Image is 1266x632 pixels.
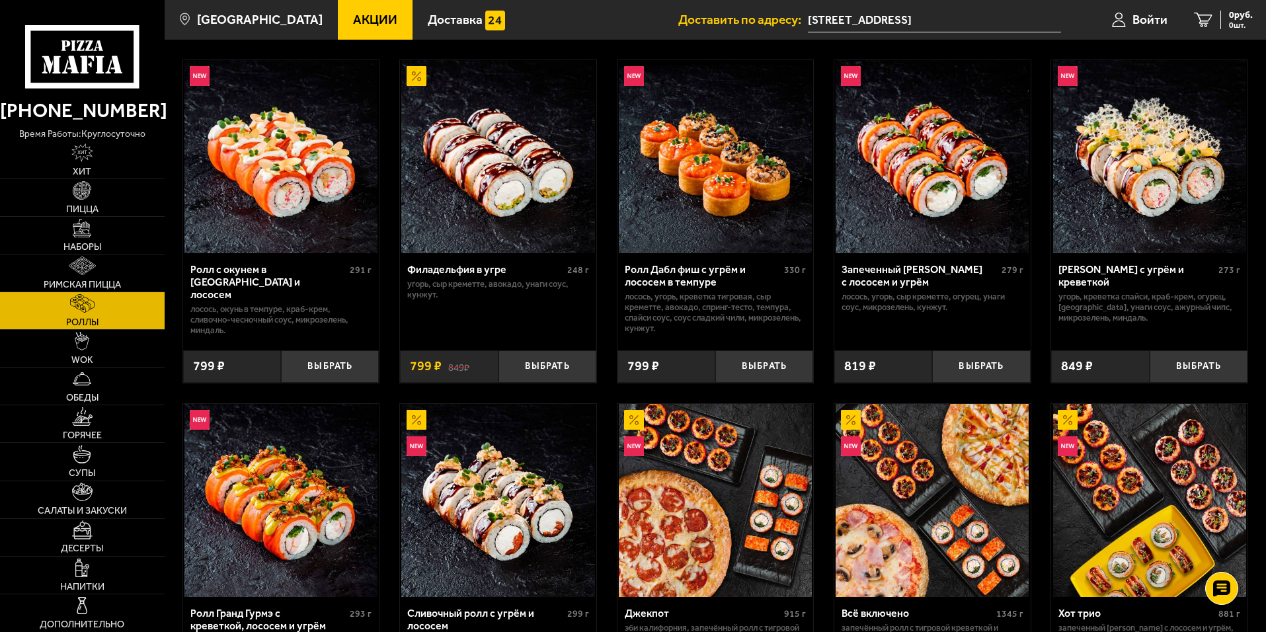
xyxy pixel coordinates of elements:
[407,263,564,276] div: Филадельфия в угре
[625,607,781,619] div: Джекпот
[808,8,1061,32] input: Ваш адрес доставки
[784,264,806,276] span: 330 г
[1058,410,1078,430] img: Акционный
[71,356,93,365] span: WOK
[66,318,99,327] span: Роллы
[61,544,103,553] span: Десерты
[407,279,589,300] p: угорь, Сыр креметте, авокадо, унаги соус, кунжут.
[624,66,644,86] img: Новинка
[627,360,659,373] span: 799 ₽
[60,582,104,592] span: Напитки
[1058,292,1240,323] p: угорь, креветка спайси, краб-крем, огурец, [GEOGRAPHIC_DATA], унаги соус, ажурный чипс, микрозеле...
[193,360,225,373] span: 799 ₽
[1053,60,1246,253] img: Ролл Калипсо с угрём и креветкой
[69,469,95,478] span: Супы
[624,436,644,456] img: Новинка
[350,264,372,276] span: 291 г
[190,263,347,301] div: Ролл с окунем в [GEOGRAPHIC_DATA] и лососем
[617,60,814,253] a: НовинкаРолл Дабл фиш с угрём и лососем в темпуре
[407,66,426,86] img: Акционный
[1058,607,1215,619] div: Хот трио
[401,60,594,253] img: Филадельфия в угре
[1053,404,1246,597] img: Хот трио
[184,60,377,253] img: Ролл с окунем в темпуре и лососем
[44,280,121,290] span: Римская пицца
[624,410,644,430] img: Акционный
[281,350,379,383] button: Выбрать
[834,60,1031,253] a: НовинкаЗапеченный ролл Гурмэ с лососем и угрём
[842,263,998,288] div: Запеченный [PERSON_NAME] с лососем и угрём
[784,608,806,619] span: 915 г
[353,13,397,26] span: Акции
[1229,21,1253,29] span: 0 шт.
[836,60,1029,253] img: Запеченный ролл Гурмэ с лососем и угрём
[66,205,99,214] span: Пицца
[1229,11,1253,20] span: 0 руб.
[1058,436,1078,456] img: Новинка
[66,393,99,403] span: Обеды
[428,13,483,26] span: Доставка
[190,304,372,336] p: лосось, окунь в темпуре, краб-крем, сливочно-чесночный соус, микрозелень, миндаль.
[350,608,372,619] span: 293 г
[63,431,102,440] span: Горячее
[485,11,505,30] img: 15daf4d41897b9f0e9f617042186c801.svg
[448,360,469,373] s: 849 ₽
[410,360,442,373] span: 799 ₽
[625,292,807,334] p: лосось, угорь, креветка тигровая, Сыр креметте, авокадо, спринг-тесто, темпура, спайси соус, соус...
[619,404,812,597] img: Джекпот
[1002,264,1023,276] span: 279 г
[841,410,861,430] img: Акционный
[1061,360,1093,373] span: 849 ₽
[190,410,210,430] img: Новинка
[1051,404,1247,597] a: АкционныйНовинкаХот трио
[842,607,993,619] div: Всё включено
[1132,13,1167,26] span: Войти
[1051,60,1247,253] a: НовинкаРолл Калипсо с угрём и креветкой
[190,66,210,86] img: Новинка
[400,404,596,597] a: АкционныйНовинкаСливочный ролл с угрём и лососем
[400,60,596,253] a: АкционныйФиладельфия в угре
[844,360,876,373] span: 819 ₽
[407,436,426,456] img: Новинка
[183,404,379,597] a: НовинкаРолл Гранд Гурмэ с креветкой, лососем и угрём
[498,350,596,383] button: Выбрать
[197,13,323,26] span: [GEOGRAPHIC_DATA]
[407,607,564,632] div: Сливочный ролл с угрём и лососем
[1058,263,1215,288] div: [PERSON_NAME] с угрём и креветкой
[996,608,1023,619] span: 1345 г
[1218,608,1240,619] span: 881 г
[625,263,781,288] div: Ролл Дабл фиш с угрём и лососем в темпуре
[567,608,589,619] span: 299 г
[932,350,1030,383] button: Выбрать
[836,404,1029,597] img: Всё включено
[407,410,426,430] img: Акционный
[73,167,91,177] span: Хит
[190,607,347,632] div: Ролл Гранд Гурмэ с креветкой, лососем и угрём
[808,8,1061,32] span: Россия, Санкт-Петербург, Дунайский проспект, 14к1
[834,404,1031,597] a: АкционныйНовинкаВсё включено
[184,404,377,597] img: Ролл Гранд Гурмэ с креветкой, лососем и угрём
[715,350,813,383] button: Выбрать
[1058,66,1078,86] img: Новинка
[1150,350,1247,383] button: Выбрать
[63,243,101,252] span: Наборы
[841,66,861,86] img: Новинка
[1218,264,1240,276] span: 273 г
[183,60,379,253] a: НовинкаРолл с окунем в темпуре и лососем
[40,620,124,629] span: Дополнительно
[678,13,808,26] span: Доставить по адресу:
[842,292,1023,313] p: лосось, угорь, Сыр креметте, огурец, унаги соус, микрозелень, кунжут.
[617,404,814,597] a: АкционныйНовинкаДжекпот
[567,264,589,276] span: 248 г
[38,506,127,516] span: Салаты и закуски
[401,404,594,597] img: Сливочный ролл с угрём и лососем
[841,436,861,456] img: Новинка
[619,60,812,253] img: Ролл Дабл фиш с угрём и лососем в темпуре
